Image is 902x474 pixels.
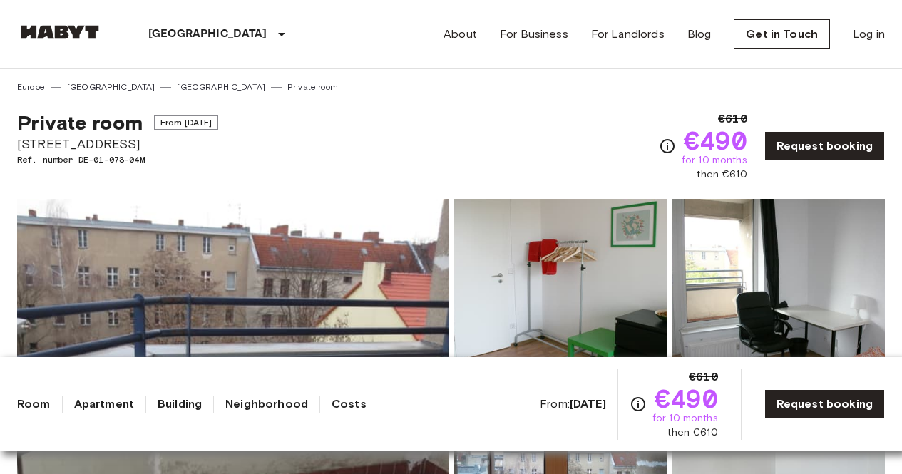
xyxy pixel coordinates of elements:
[540,396,606,412] span: From:
[672,199,885,386] img: Picture of unit DE-01-073-04M
[697,168,747,182] span: then €610
[17,396,51,413] a: Room
[177,81,265,93] a: [GEOGRAPHIC_DATA]
[682,153,747,168] span: for 10 months
[655,386,718,411] span: €490
[659,138,676,155] svg: Check cost overview for full price breakdown. Please note that discounts apply to new joiners onl...
[154,115,219,130] span: From [DATE]
[734,19,830,49] a: Get in Touch
[689,369,718,386] span: €610
[17,25,103,39] img: Habyt
[17,110,143,135] span: Private room
[454,199,667,386] img: Picture of unit DE-01-073-04M
[287,81,338,93] a: Private room
[630,396,647,413] svg: Check cost overview for full price breakdown. Please note that discounts apply to new joiners onl...
[718,110,747,128] span: €610
[17,135,218,153] span: [STREET_ADDRESS]
[684,128,747,153] span: €490
[148,26,267,43] p: [GEOGRAPHIC_DATA]
[667,426,717,440] span: then €610
[853,26,885,43] a: Log in
[500,26,568,43] a: For Business
[332,396,367,413] a: Costs
[687,26,712,43] a: Blog
[17,81,45,93] a: Europe
[764,131,885,161] a: Request booking
[67,81,155,93] a: [GEOGRAPHIC_DATA]
[158,396,202,413] a: Building
[74,396,134,413] a: Apartment
[444,26,477,43] a: About
[764,389,885,419] a: Request booking
[570,397,606,411] b: [DATE]
[225,396,308,413] a: Neighborhood
[17,153,218,166] span: Ref. number DE-01-073-04M
[652,411,718,426] span: for 10 months
[591,26,665,43] a: For Landlords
